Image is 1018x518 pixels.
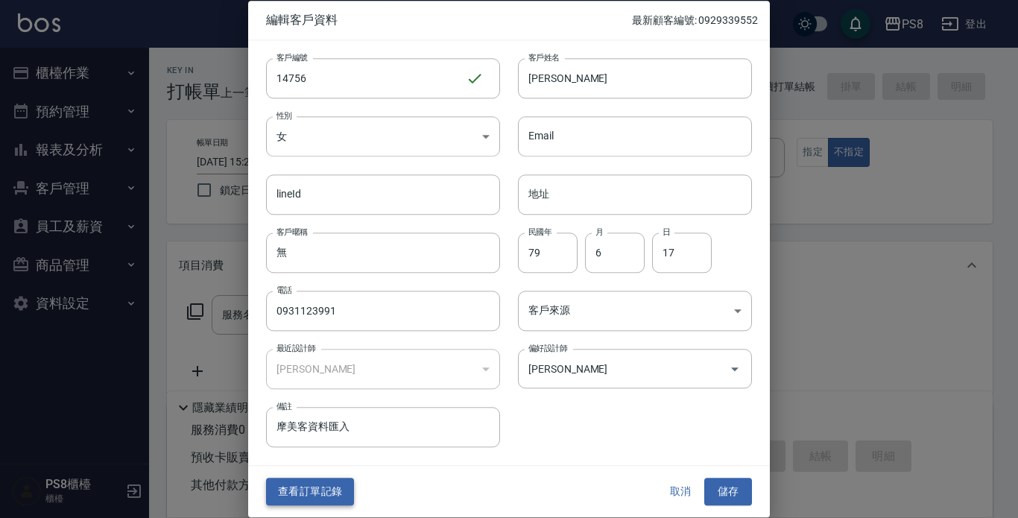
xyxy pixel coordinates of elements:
label: 性別 [276,110,292,121]
label: 客戶暱稱 [276,226,308,237]
label: 客戶編號 [276,51,308,63]
label: 備註 [276,401,292,412]
button: 儲存 [704,478,752,506]
label: 客戶姓名 [528,51,560,63]
label: 電話 [276,284,292,295]
p: 最新顧客編號: 0929339552 [632,13,758,28]
div: [PERSON_NAME] [266,349,500,389]
label: 月 [595,226,603,237]
label: 最近設計師 [276,342,315,353]
label: 偏好設計師 [528,342,567,353]
div: 女 [266,116,500,157]
button: Open [723,357,747,381]
label: 日 [663,226,670,237]
span: 編輯客戶資料 [266,13,632,28]
button: 查看訂單記錄 [266,478,354,506]
label: 民國年 [528,226,551,237]
button: 取消 [657,478,704,506]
